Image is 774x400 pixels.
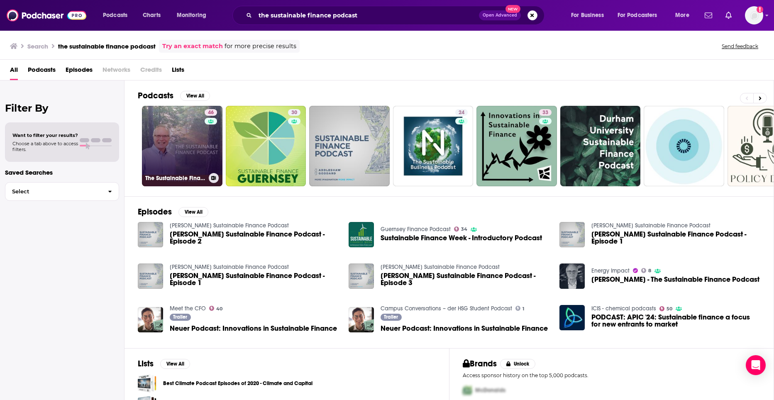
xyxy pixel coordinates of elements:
[138,374,156,393] a: Best Climate Podcast Episodes of 2020 - Climate and Capital
[745,6,763,24] button: Show profile menu
[288,109,300,116] a: 30
[103,63,130,80] span: Networks
[138,207,208,217] a: EpisodesView All
[5,189,101,194] span: Select
[240,6,552,25] div: Search podcasts, credits, & more...
[170,272,339,286] a: Addleshaw Goddard Sustainable Finance Podcast - Episode 1
[500,359,535,369] button: Unlock
[178,207,208,217] button: View All
[591,276,759,283] a: Paul Ellis - The Sustainable Finance Podcast
[58,42,156,50] h3: the sustainable finance podcast
[349,263,374,289] img: Addleshaw Goddard Sustainable Finance Podcast - Episode 3
[138,359,190,369] a: ListsView All
[701,8,715,22] a: Show notifications dropdown
[349,222,374,247] img: Sustainable Finance Week - Introductory Podcast
[571,10,604,21] span: For Business
[171,9,217,22] button: open menu
[559,222,585,247] img: Addleshaw Goddard Sustainable Finance Podcast - Episode 1
[591,231,760,245] span: [PERSON_NAME] Sustainable Finance Podcast - Episode 1
[170,231,339,245] a: Addleshaw Goddard Sustainable Finance Podcast - Episode 2
[5,102,119,114] h2: Filter By
[180,91,210,101] button: View All
[291,109,297,117] span: 30
[170,272,339,286] span: [PERSON_NAME] Sustainable Finance Podcast - Episode 1
[565,9,614,22] button: open menu
[27,42,48,50] h3: Search
[612,9,669,22] button: open menu
[138,90,173,101] h2: Podcasts
[479,10,521,20] button: Open AdvancedNew
[170,231,339,245] span: [PERSON_NAME] Sustainable Finance Podcast - Episode 2
[381,272,549,286] span: [PERSON_NAME] Sustainable Finance Podcast - Episode 3
[209,306,223,311] a: 40
[138,307,163,332] img: Neuer Podcast: Innovations in Sustainable Finance
[463,359,497,369] h2: Brands
[381,272,549,286] a: Addleshaw Goddard Sustainable Finance Podcast - Episode 3
[66,63,93,80] a: Episodes
[173,315,187,320] span: Trailer
[641,268,652,273] a: 8
[103,10,127,21] span: Podcasts
[475,387,505,394] span: McDonalds
[170,263,289,271] a: Addleshaw Goddard Sustainable Finance Podcast
[381,234,542,241] a: Sustainable Finance Week - Introductory Podcast
[138,263,163,289] a: Addleshaw Goddard Sustainable Finance Podcast - Episode 1
[170,325,337,332] a: Neuer Podcast: Innovations in Sustainable Finance
[138,90,210,101] a: PodcastsView All
[216,307,222,311] span: 40
[483,13,517,17] span: Open Advanced
[746,355,766,375] div: Open Intercom Messenger
[722,8,735,22] a: Show notifications dropdown
[559,263,585,289] img: Paul Ellis - The Sustainable Finance Podcast
[745,6,763,24] span: Logged in as aoifemcg
[381,226,451,233] a: Guernsey Finance Podcast
[542,109,548,117] span: 33
[28,63,56,80] span: Podcasts
[454,227,468,232] a: 34
[205,109,217,116] a: 46
[225,41,296,51] span: for more precise results
[208,109,214,117] span: 46
[145,175,205,182] h3: The Sustainable Finance Podcast
[459,109,464,117] span: 24
[349,307,374,332] img: Neuer Podcast: Innovations in Sustainable Finance
[7,7,86,23] img: Podchaser - Follow, Share and Rate Podcasts
[591,267,630,274] a: Energy Impact
[659,306,673,311] a: 50
[591,231,760,245] a: Addleshaw Goddard Sustainable Finance Podcast - Episode 1
[384,315,398,320] span: Trailer
[177,10,206,21] span: Monitoring
[10,63,18,80] a: All
[172,63,184,80] a: Lists
[138,207,172,217] h2: Episodes
[381,325,548,332] a: Neuer Podcast: Innovations in Sustainable Finance
[757,6,763,13] svg: Add a profile image
[648,269,651,273] span: 8
[162,41,223,51] a: Try an exact match
[591,222,711,229] a: Addleshaw Goddard Sustainable Finance Podcast
[393,106,474,186] a: 24
[140,63,162,80] span: Credits
[559,305,585,330] img: PODCAST: APIC '24: Sustainable finance a focus for new entrants to market
[591,276,759,283] span: [PERSON_NAME] - The Sustainable Finance Podcast
[5,182,119,201] button: Select
[667,307,672,311] span: 50
[669,9,700,22] button: open menu
[163,379,313,388] a: Best Climate Podcast Episodes of 2020 - Climate and Capital
[5,168,119,176] p: Saved Searches
[591,314,760,328] span: PODCAST: APIC '24: Sustainable finance a focus for new entrants to market
[138,222,163,247] img: Addleshaw Goddard Sustainable Finance Podcast - Episode 2
[539,109,552,116] a: 33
